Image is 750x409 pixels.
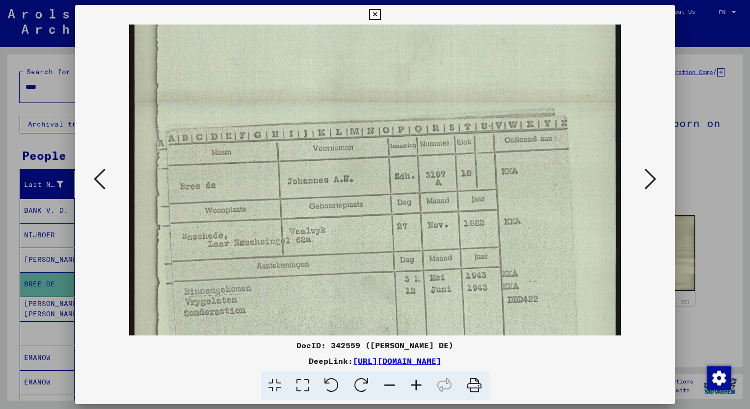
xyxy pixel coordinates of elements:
[75,355,675,367] div: DeepLink:
[75,339,675,351] div: DocID: 342559 ([PERSON_NAME] DE)
[353,356,441,366] a: [URL][DOMAIN_NAME]
[707,366,731,390] img: Change consent
[707,366,730,389] div: Change consent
